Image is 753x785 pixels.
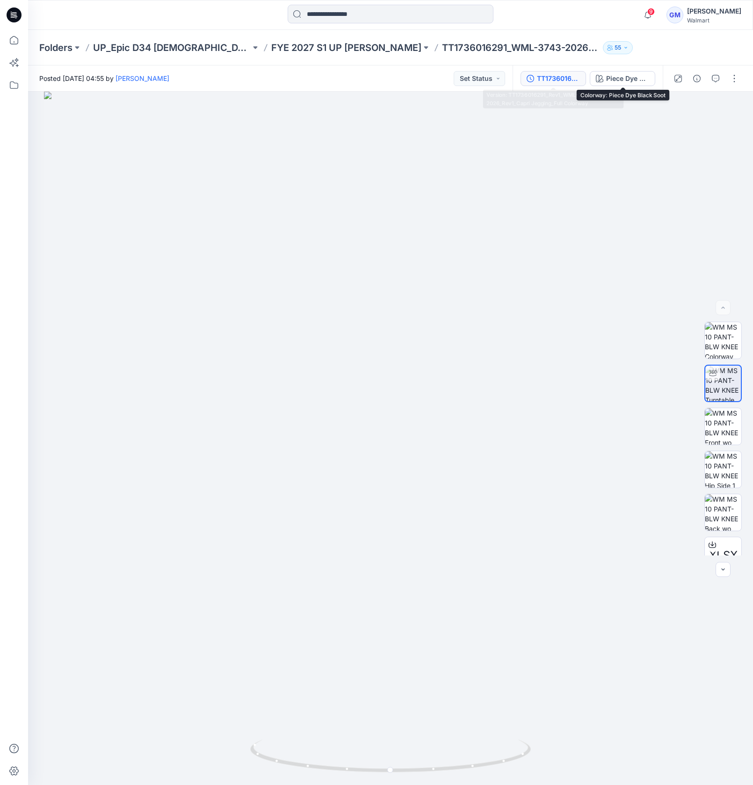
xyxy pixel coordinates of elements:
[39,41,72,54] a: Folders
[93,41,251,54] a: UP_Epic D34 [DEMOGRAPHIC_DATA] Bottoms
[271,41,421,54] a: FYE 2027 S1 UP [PERSON_NAME]
[687,6,741,17] div: [PERSON_NAME]
[647,8,655,15] span: 9
[116,74,169,82] a: [PERSON_NAME]
[705,322,741,359] img: WM MS 10 PANT-BLW KNEE Colorway wo Avatar
[705,494,741,531] img: WM MS 10 PANT-BLW KNEE Back wo Avatar
[687,17,741,24] div: Walmart
[615,43,621,53] p: 55
[590,71,655,86] button: Piece Dye Black Soot
[606,73,649,84] div: Piece Dye Black Soot
[705,408,741,445] img: WM MS 10 PANT-BLW KNEE Front wo Avatar
[705,366,741,401] img: WM MS 10 PANT-BLW KNEE Turntable with Avatar
[521,71,586,86] button: TT1736016291_Rev1_WML-3743-2026_Rev1_Capri Jegging_Full Colorway
[442,41,600,54] p: TT1736016291_WML-3743-2026-Capri Jegging-Inseam 23 Inch
[705,451,741,488] img: WM MS 10 PANT-BLW KNEE Hip Side 1 wo Avatar
[39,73,169,83] span: Posted [DATE] 04:55 by
[709,547,738,564] span: XLSX
[666,7,683,23] div: GM
[537,73,580,84] div: TT1736016291_Rev1_WML-3743-2026_Rev1_Capri Jegging_Full Colorway
[603,41,633,54] button: 55
[689,71,704,86] button: Details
